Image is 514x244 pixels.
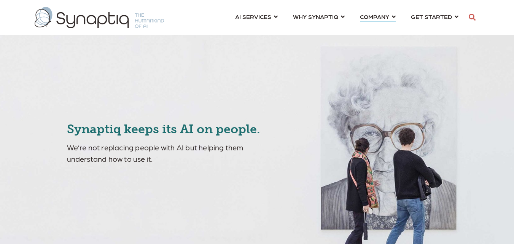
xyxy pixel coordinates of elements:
[35,7,164,28] img: synaptiq logo-1
[235,10,278,24] a: AI SERVICES
[67,142,285,164] p: We’re not replacing people with AI but helping them understand how to use it.
[293,11,338,22] span: WHY SYNAPTIQ
[235,11,271,22] span: AI SERVICES
[228,4,466,31] nav: menu
[293,10,345,24] a: WHY SYNAPTIQ
[411,11,452,22] span: GET STARTED
[360,11,389,22] span: COMPANY
[67,122,260,136] span: Synaptiq keeps its AI on people.
[360,10,396,24] a: COMPANY
[411,10,458,24] a: GET STARTED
